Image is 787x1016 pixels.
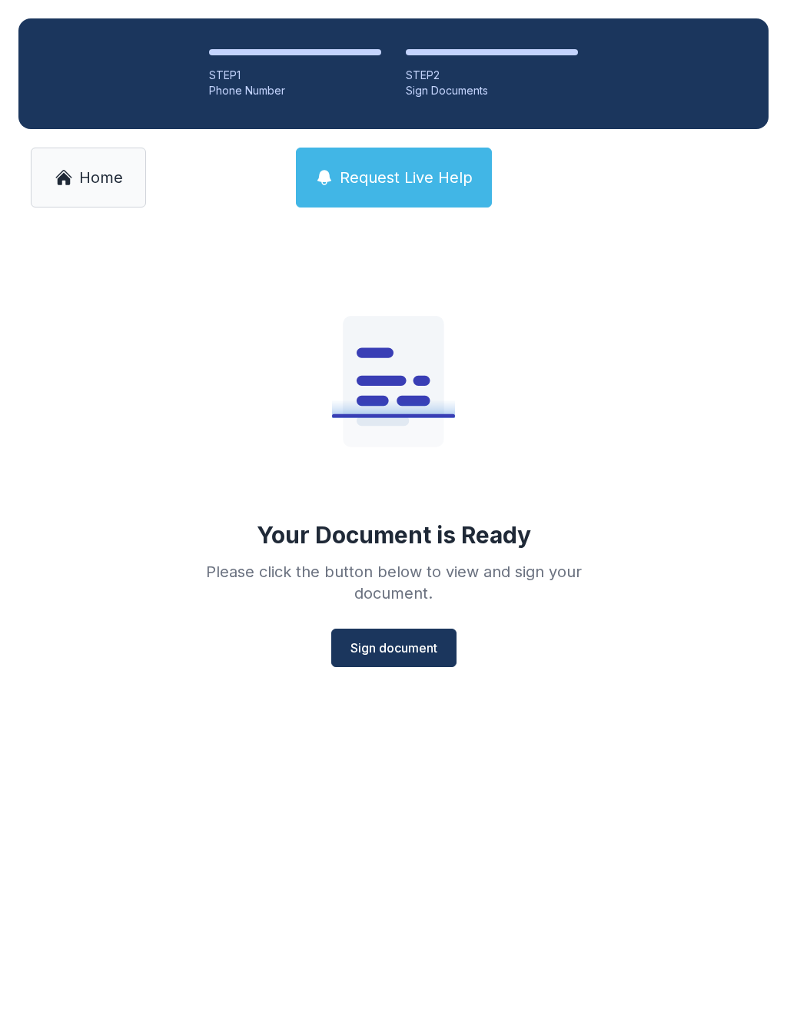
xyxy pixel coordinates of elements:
div: Your Document is Ready [257,521,531,549]
div: Please click the button below to view and sign your document. [172,561,615,604]
div: Phone Number [209,83,381,98]
div: STEP 1 [209,68,381,83]
div: Sign Documents [406,83,578,98]
span: Home [79,167,123,188]
span: Sign document [350,639,437,657]
div: STEP 2 [406,68,578,83]
span: Request Live Help [340,167,473,188]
